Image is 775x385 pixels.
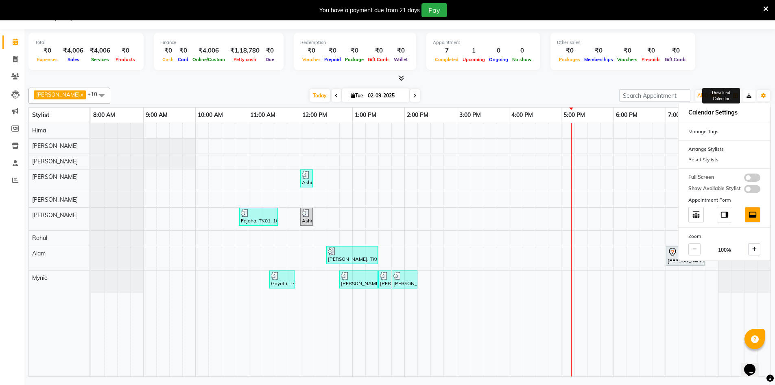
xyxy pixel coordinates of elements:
span: Package [343,57,366,62]
span: Full Screen [688,174,714,182]
a: 9:00 AM [144,109,170,121]
div: [PERSON_NAME], TK04, 12:30 PM-01:30 PM, COMBO (999) [327,247,377,263]
span: Prepaid [322,57,343,62]
span: Gift Cards [366,57,392,62]
span: [PERSON_NAME] [32,142,78,150]
div: ₹4,006 [87,46,114,55]
div: Download Calendar [702,88,740,103]
div: [PERSON_NAME], TK05, 12:45 PM-01:30 PM, Pedicure (Unisex) - CHOCOLATE DELIGHT (₹869) [340,272,377,287]
span: Due [264,57,276,62]
div: ₹0 [392,46,410,55]
div: [PERSON_NAME], TK04, 01:30 PM-01:45 PM, BODY DETAN - [PERSON_NAME]/BLEACH FULL FACE & NECK GOLD [379,272,391,287]
div: Fajaha, TK01, 10:50 AM-11:35 AM, DEEP CONDTIONING (₹499),HAIRCUT AND STYLE - BLOWDRY SHORT (₹353) [240,209,277,224]
div: Arrange Stylists [679,144,770,154]
div: ₹1,18,780 [227,46,263,55]
span: Stylist [32,111,49,119]
img: table_move_above.svg [692,210,701,219]
div: 7 [433,46,461,55]
div: ₹0 [582,46,615,55]
a: 6:00 PM [614,109,640,121]
div: ₹0 [640,46,663,55]
a: 7:00 PM [666,109,692,121]
span: Alam [32,250,46,257]
div: ₹4,006 [190,46,227,55]
div: 0 [510,46,534,55]
span: Gift Cards [663,57,689,62]
span: [PERSON_NAME] [32,158,78,165]
div: You have a payment due from 21 days [319,6,420,15]
span: 100% [718,246,731,254]
a: 11:00 AM [248,109,277,121]
div: Redemption [300,39,410,46]
div: Finance [160,39,277,46]
a: 1:00 PM [353,109,378,121]
span: Services [89,57,111,62]
div: Zoom [679,231,770,242]
span: Online/Custom [190,57,227,62]
input: Search Appointment [619,89,690,102]
div: [PERSON_NAME], TK06, 07:00 PM-07:45 PM, HAIRCUT & STYLE (MEN) - HAIRCUT BY EXPERT [667,247,704,264]
a: 12:00 PM [300,109,329,121]
div: ₹0 [263,46,277,55]
span: Voucher [300,57,322,62]
div: ₹0 [160,46,176,55]
img: dock_right.svg [720,210,729,219]
span: Completed [433,57,461,62]
div: Total [35,39,137,46]
div: [PERSON_NAME], TK04, 01:45 PM-02:15 PM, FACIALS - ADVANCE CLEANUP [393,272,417,287]
div: ₹0 [663,46,689,55]
div: Appointment [433,39,534,46]
div: ₹0 [343,46,366,55]
div: Reset Stylists [679,154,770,165]
span: Ongoing [487,57,510,62]
button: Pay [421,3,447,17]
div: Gayatri, TK03, 11:25 AM-11:55 AM, THREADING - EYEBROWS (₹58),THREADING - UPPER LIP (₹40) [270,272,294,287]
button: ADD NEW [695,90,723,101]
span: Cash [160,57,176,62]
span: Wallet [392,57,410,62]
input: 2025-09-02 [365,90,406,102]
span: Card [176,57,190,62]
span: [PERSON_NAME] [32,173,78,180]
div: 0 [487,46,510,55]
div: 1 [461,46,487,55]
a: 5:00 PM [561,109,587,121]
span: +10 [87,91,103,97]
div: Asha, TK02, 12:00 PM-12:15 PM, THREADING - UPPER LIP (₹40) [301,171,312,186]
span: Show Available Stylist [688,185,741,193]
span: Vouchers [615,57,640,62]
div: ₹0 [176,46,190,55]
span: [PERSON_NAME] [36,91,80,98]
a: 8:00 AM [91,109,117,121]
div: ₹0 [322,46,343,55]
div: Manage Tags [679,126,770,137]
span: Rahul [32,234,47,242]
span: Petty cash [231,57,258,62]
span: Prepaids [640,57,663,62]
span: Tue [349,92,365,99]
div: Asha, TK02, 12:00 PM-12:15 PM, THREADING - EYEBROWS [301,209,312,224]
div: ₹0 [114,46,137,55]
span: Expenses [35,57,60,62]
span: [PERSON_NAME] [32,196,78,203]
span: Today [310,89,330,102]
a: 2:00 PM [405,109,430,121]
span: Mynie [32,274,48,282]
div: ₹0 [35,46,60,55]
span: Sales [65,57,81,62]
h6: Calendar Settings [679,106,770,119]
img: dock_bottom.svg [748,210,757,219]
div: Other sales [557,39,689,46]
span: Upcoming [461,57,487,62]
span: Packages [557,57,582,62]
span: Hima [32,127,46,134]
div: Appointment Form [679,195,770,205]
div: ₹0 [557,46,582,55]
div: ₹0 [300,46,322,55]
span: ADD NEW [697,92,721,99]
span: Memberships [582,57,615,62]
span: No show [510,57,534,62]
a: x [80,91,83,98]
span: Products [114,57,137,62]
div: ₹0 [615,46,640,55]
